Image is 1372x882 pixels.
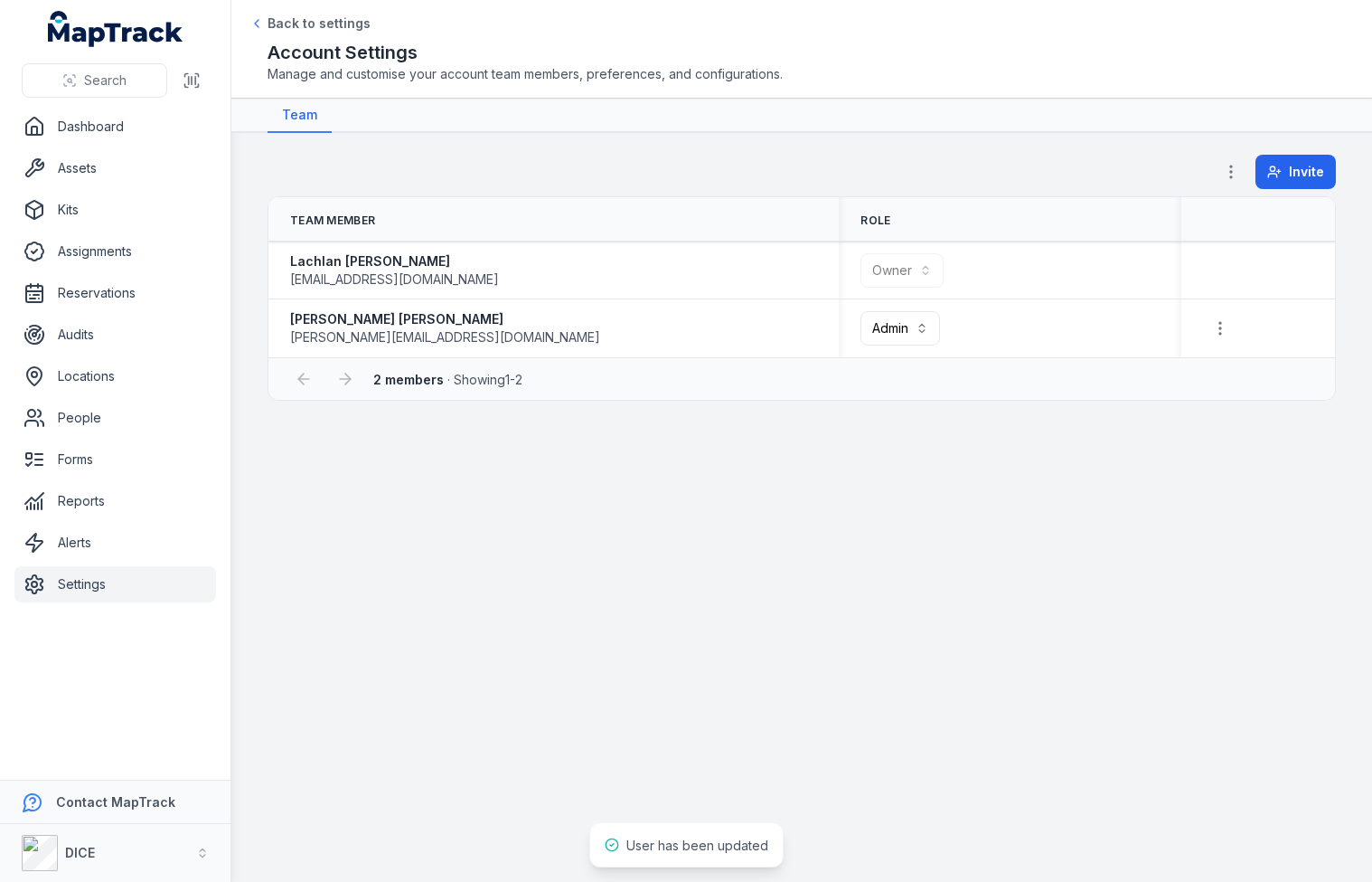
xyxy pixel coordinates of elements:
a: Team [268,99,332,133]
strong: 2 members [373,372,444,387]
a: Locations [14,358,216,394]
span: Team Member [290,213,375,228]
span: · Showing 1 - 2 [373,372,522,387]
a: Assets [14,150,216,186]
a: Kits [14,192,216,228]
span: Search [84,71,127,90]
strong: [PERSON_NAME] [PERSON_NAME] [290,310,600,328]
span: Invite [1289,163,1324,181]
span: Role [860,213,890,228]
strong: Lachlan [PERSON_NAME] [290,252,499,270]
button: Invite [1255,155,1336,189]
span: User has been updated [626,838,768,853]
a: Assignments [14,233,216,270]
span: [PERSON_NAME][EMAIL_ADDRESS][DOMAIN_NAME] [290,328,600,346]
button: Admin [860,311,940,346]
span: Manage and customise your account team members, preferences, and configurations. [268,65,1336,83]
a: Back to settings [249,14,371,33]
a: Dashboard [14,109,216,145]
button: Search [22,63,167,98]
a: Reservations [14,275,216,311]
h2: Account Settings [268,40,1336,65]
a: Audits [14,317,216,353]
a: MapTrack [48,11,183,47]
a: Forms [14,441,216,478]
a: People [14,400,216,436]
span: Back to settings [268,14,371,33]
strong: DICE [65,845,95,860]
a: Settings [14,566,216,602]
span: [EMAIL_ADDRESS][DOMAIN_NAME] [290,270,499,289]
a: Reports [14,483,216,519]
a: Alerts [14,525,216,561]
strong: Contact MapTrack [56,794,175,810]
